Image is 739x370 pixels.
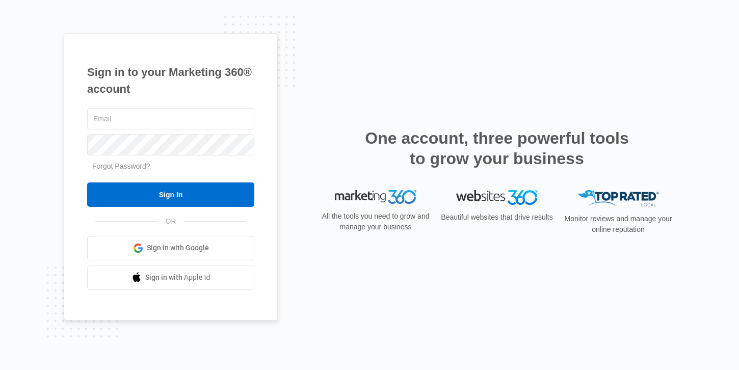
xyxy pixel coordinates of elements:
[87,266,254,290] a: Sign in with Apple Id
[456,190,538,205] img: Websites 360
[159,216,183,227] span: OR
[440,212,554,223] p: Beautiful websites that drive results
[319,211,433,232] p: All the tools you need to grow and manage your business
[362,128,632,169] h2: One account, three powerful tools to grow your business
[147,243,209,253] span: Sign in with Google
[561,214,675,235] p: Monitor reviews and manage your online reputation
[87,182,254,207] input: Sign In
[92,162,150,170] a: Forgot Password?
[87,64,254,97] h1: Sign in to your Marketing 360® account
[145,272,210,283] span: Sign in with Apple Id
[335,190,416,204] img: Marketing 360
[577,190,659,207] img: Top Rated Local
[87,108,254,129] input: Email
[87,236,254,260] a: Sign in with Google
